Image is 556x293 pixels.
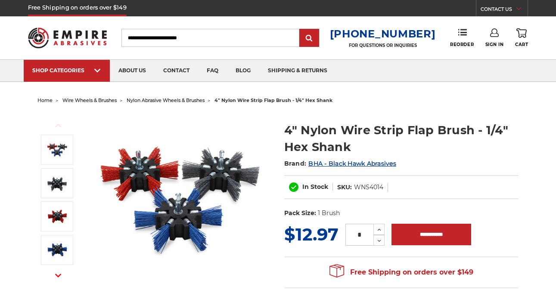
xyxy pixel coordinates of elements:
[337,183,352,192] dt: SKU:
[32,67,101,74] div: SHOP CATEGORIES
[354,183,383,192] dd: WNS4014
[318,209,340,218] dd: 1 Brush
[284,224,339,245] span: $12.97
[227,60,259,82] a: blog
[450,42,474,47] span: Reorder
[284,209,316,218] dt: Pack Size:
[47,239,68,261] img: 4" Nylon Wire Strip Flap Brush - 1/4" Hex Shank
[214,97,332,103] span: 4" nylon wire strip flap brush - 1/4" hex shank
[47,139,68,160] img: 4 inch strip flap brush
[127,97,205,103] a: nylon abrasive wheels & brushes
[47,206,68,227] img: 4" Nylon Wire Strip Flap Brush - 1/4" Hex Shank
[48,266,68,285] button: Next
[301,30,318,47] input: Submit
[308,160,396,167] a: BHA - Black Hawk Abrasives
[284,122,519,155] h1: 4" Nylon Wire Strip Flap Brush - 1/4" Hex Shank
[515,28,528,47] a: Cart
[330,43,436,48] p: FOR QUESTIONS OR INQUIRIES
[481,4,528,16] a: CONTACT US
[95,113,267,285] img: 4 inch strip flap brush
[302,183,328,191] span: In Stock
[485,42,504,47] span: Sign In
[259,60,336,82] a: shipping & returns
[37,97,53,103] a: home
[48,116,68,135] button: Previous
[110,60,155,82] a: about us
[450,28,474,47] a: Reorder
[330,28,436,40] a: [PHONE_NUMBER]
[155,60,198,82] a: contact
[62,97,117,103] a: wire wheels & brushes
[47,173,68,194] img: 4" Nylon Wire Strip Flap Brush - 1/4" Hex Shank
[515,42,528,47] span: Cart
[284,160,307,167] span: Brand:
[28,22,107,53] img: Empire Abrasives
[198,60,227,82] a: faq
[329,264,473,281] span: Free Shipping on orders over $149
